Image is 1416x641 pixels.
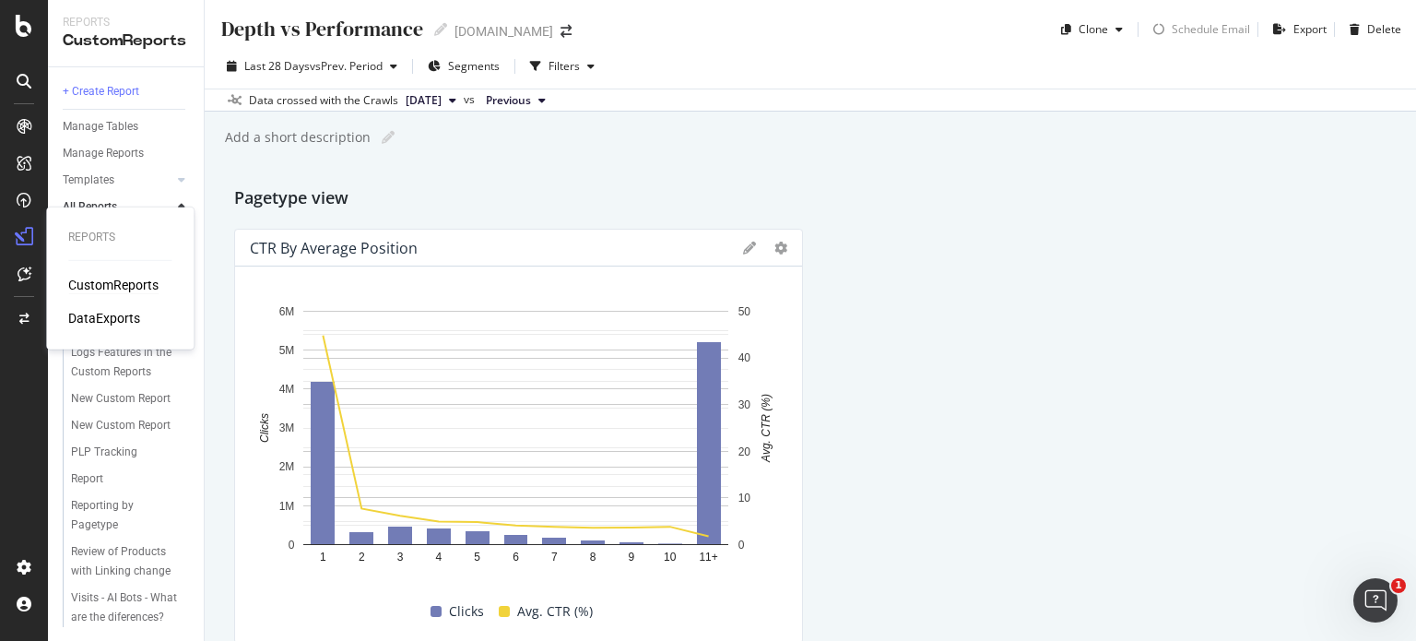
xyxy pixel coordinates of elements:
text: 30 [738,398,751,411]
a: Review of Products with Linking change [71,542,191,581]
div: PLP Tracking [71,443,137,462]
span: Last 28 Days [244,58,310,74]
a: Manage Tables [63,117,191,137]
div: loading [1146,17,1172,42]
a: CustomReports [68,276,159,294]
div: New Custom Report [71,389,171,409]
div: Export [1293,21,1327,37]
text: 5 [474,551,480,564]
i: Edit report name [382,131,395,144]
text: 2 [359,551,365,564]
a: Reporting by Pagetype [71,496,191,535]
button: Delete [1342,15,1401,44]
a: PLP Tracking [71,443,191,462]
div: Logs Features in the Custom Reports [71,343,180,382]
text: 7 [551,551,558,564]
a: New Custom Report [71,416,191,435]
a: Visits - AI Bots - What are the diferences? [71,588,191,627]
text: 0 [738,539,745,552]
text: 1 [320,551,326,564]
a: + Create Report [63,82,191,101]
span: Previous [486,92,531,109]
i: Edit report name [434,23,447,36]
text: 20 [738,445,751,458]
div: New Custom Report [71,416,171,435]
div: Reporting by Pagetype [71,496,174,535]
div: Delete [1367,21,1401,37]
div: All Reports [63,197,117,217]
text: 4M [279,383,295,396]
div: Pagetype view [234,184,1386,214]
button: [DATE] [398,89,464,112]
text: 9 [629,551,635,564]
button: Filters [523,52,602,81]
button: Previous [478,89,553,112]
text: 10 [664,551,677,564]
button: loadingSchedule Email [1146,15,1250,44]
svg: A chart. [250,302,781,594]
h2: Pagetype view [234,184,348,214]
text: 40 [738,351,751,364]
div: Manage Tables [63,117,138,137]
div: Report [71,469,103,489]
span: vs Prev. Period [310,58,383,74]
span: Segments [448,58,500,74]
span: Avg. CTR (%) [517,600,593,623]
div: Filters [549,58,580,74]
text: 0 [289,539,295,552]
text: 2M [279,461,295,474]
div: CTR By Average Position [250,239,418,257]
span: 2025 Jul. 10th [406,92,442,109]
div: Visits - AI Bots - What are the diferences? [71,588,181,627]
button: Segments [420,52,507,81]
text: 5M [279,344,295,357]
text: 50 [738,305,751,318]
div: arrow-right-arrow-left [560,25,572,38]
text: 3M [279,421,295,434]
a: Logs Features in the Custom Reports [71,343,191,382]
span: 1 [1391,578,1406,593]
text: Avg. CTR (%) [760,394,773,463]
text: 6 [513,551,519,564]
a: Manage Reports [63,144,191,163]
div: Schedule Email [1172,21,1250,37]
text: 10 [738,492,751,504]
text: 1M [279,500,295,513]
a: Templates [63,171,172,190]
div: Clone [1079,21,1108,37]
div: Reports [68,230,171,245]
text: 4 [436,551,442,564]
text: Clicks [258,413,271,443]
text: 6M [279,305,295,318]
button: Export [1266,15,1327,44]
iframe: Intercom live chat [1353,578,1398,623]
text: 11+ [699,551,717,564]
div: Depth vs Performance [219,15,423,43]
button: Last 28 DaysvsPrev. Period [219,52,405,81]
div: Add a short description [223,128,371,147]
text: 8 [590,551,596,564]
div: CustomReports [63,30,189,52]
text: 3 [397,551,404,564]
a: Report [71,469,191,489]
div: Reports [63,15,189,30]
div: Review of Products with Linking change [71,542,181,581]
div: [DOMAIN_NAME] [454,22,553,41]
div: Manage Reports [63,144,144,163]
button: Clone [1054,15,1130,44]
span: vs [464,91,478,108]
div: + Create Report [63,82,139,101]
div: Templates [63,171,114,190]
a: All Reports [63,197,172,217]
a: DataExports [68,309,140,327]
span: Clicks [449,600,484,623]
a: New Custom Report [71,389,191,409]
div: Data crossed with the Crawls [249,92,398,109]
